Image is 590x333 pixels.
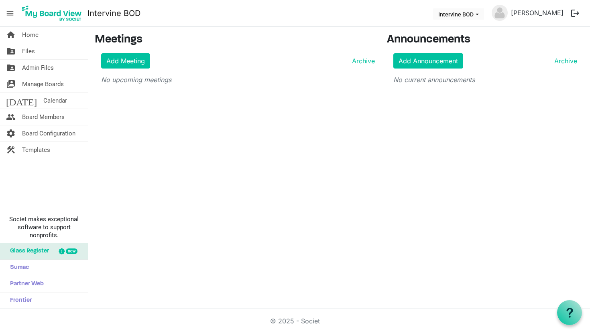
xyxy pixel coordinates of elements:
[6,293,32,309] span: Frontier
[22,60,54,76] span: Admin Files
[508,5,567,21] a: [PERSON_NAME]
[6,276,44,292] span: Partner Web
[22,142,50,158] span: Templates
[6,243,49,259] span: Glass Register
[20,3,87,23] a: My Board View Logo
[22,43,35,59] span: Files
[270,317,320,325] a: © 2025 - Societ
[22,27,39,43] span: Home
[551,56,577,66] a: Archive
[95,33,375,47] h3: Meetings
[101,75,375,85] p: No upcoming meetings
[22,125,75,141] span: Board Configuration
[6,260,29,276] span: Sumac
[349,56,375,66] a: Archive
[6,76,16,92] span: switch_account
[20,3,84,23] img: My Board View Logo
[101,53,150,69] a: Add Meeting
[6,60,16,76] span: folder_shared
[6,109,16,125] span: people
[492,5,508,21] img: no-profile-picture.svg
[387,33,584,47] h3: Announcements
[22,76,64,92] span: Manage Boards
[6,125,16,141] span: settings
[87,5,140,21] a: Intervine BOD
[2,6,18,21] span: menu
[393,75,577,85] p: No current announcements
[66,248,77,254] div: new
[433,8,484,20] button: Intervine BOD dropdownbutton
[567,5,584,22] button: logout
[22,109,65,125] span: Board Members
[4,215,84,239] span: Societ makes exceptional software to support nonprofits.
[393,53,463,69] a: Add Announcement
[6,27,16,43] span: home
[6,43,16,59] span: folder_shared
[6,142,16,158] span: construction
[43,93,67,109] span: Calendar
[6,93,37,109] span: [DATE]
